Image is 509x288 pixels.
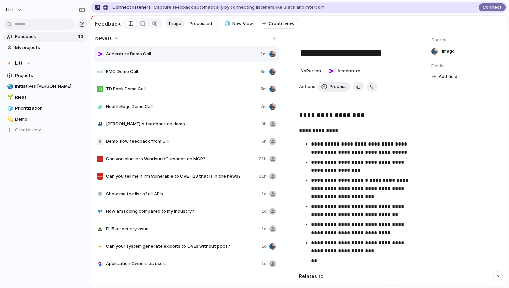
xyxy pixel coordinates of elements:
[95,19,121,28] h2: Feedback
[3,92,88,102] a: 🌱Ideas
[15,105,85,112] span: Prioritization
[106,260,259,267] span: Application Owners as users
[260,86,267,92] span: 5m
[15,44,85,51] span: My projects
[3,81,88,91] a: 🌏Initiatives [PERSON_NAME]
[299,273,412,280] h3: Relates to
[261,243,267,250] span: 1d
[168,20,181,27] span: Triage
[326,66,362,76] button: Accenture
[261,138,267,145] span: 5h
[261,260,267,267] span: 1d
[337,68,360,74] span: Accenture
[15,33,76,40] span: Feedback
[15,72,85,79] span: Projects
[269,20,295,27] span: Create view
[154,4,325,11] span: Capture feedback automatically by connecting listeners like Slack and Intercom
[259,156,267,162] span: 21h
[106,208,259,215] span: How am I doing compared to my industry?
[7,105,12,112] div: 🧊
[15,83,85,90] span: Initiatives [PERSON_NAME]
[106,121,259,127] span: [PERSON_NAME]'s feedback on demo
[431,72,459,81] button: Add field
[106,225,259,232] span: ELI5 a security issue
[220,18,256,29] a: 🧊New View
[106,68,258,75] span: BMC Demo Call
[3,58,88,68] button: Litt
[165,18,184,29] a: Triage
[431,37,501,43] span: Source
[260,68,267,75] span: 3m
[260,51,267,57] span: 1m
[330,83,347,90] span: Process
[15,94,85,101] span: Ideas
[7,93,12,101] div: 🌱
[187,18,215,29] a: Processed
[483,4,502,11] span: Connect
[3,32,88,42] a: Feedback13
[6,7,13,13] span: Litt
[6,94,13,101] button: 🌱
[106,86,258,92] span: TD Bank Demo Call
[94,34,120,43] button: Newest
[190,20,212,27] span: Processed
[3,114,88,124] a: 💫Demo
[95,35,112,42] span: Newest
[261,191,267,197] span: 1d
[106,138,259,145] span: Demo flow feedback from Gili
[106,243,259,250] span: Can your system generate exploits to CVEs without pocs?
[112,4,151,11] span: Connect listeners
[106,191,259,197] span: Show me the list of all APIs
[301,68,321,73] span: No Person
[7,115,12,123] div: 💫
[15,116,85,123] span: Demo
[441,48,455,55] span: 1m ago
[261,121,267,127] span: 3h
[3,71,88,81] a: Projects
[299,66,323,76] button: NoPerson
[7,83,12,90] div: 🌏
[259,18,298,29] button: Create view
[439,73,457,80] span: Add field
[15,127,41,133] span: Create view
[6,105,13,112] button: 🧊
[106,173,256,180] span: Can you tell me if i'm vulnerable to CVE-123 that is in the news?
[260,103,267,110] span: 7m
[479,3,506,11] button: Connect
[299,83,315,90] span: Actions
[367,82,378,92] button: Delete
[3,103,88,113] a: 🧊Prioritization
[6,83,13,90] button: 🌏
[224,19,229,27] div: 🧊
[3,125,88,135] button: Create view
[318,82,350,92] button: Process
[431,63,501,69] span: Fields
[259,173,267,180] span: 21h
[106,51,258,57] span: Accenture Demo Call
[232,20,253,27] span: New View
[3,5,25,15] button: Litt
[6,116,13,123] button: 💫
[78,33,85,40] span: 13
[3,43,88,53] a: My projects
[223,20,230,27] button: 🧊
[106,156,256,162] span: Can you plug into Windsurf/Cursor as an MCP?
[106,103,258,110] span: HealthEdge Demo Call
[261,225,267,232] span: 1d
[261,208,267,215] span: 1d
[15,60,23,67] span: Litt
